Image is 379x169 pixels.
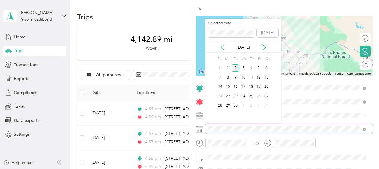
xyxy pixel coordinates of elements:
iframe: Everlance-gr Chat Button Frame [345,135,379,169]
div: 4 [262,102,270,110]
button: Keyboard shortcuts [269,72,295,76]
div: 3 [239,64,247,72]
div: 22 [224,93,232,100]
div: 23 [232,93,239,100]
div: 26 [255,93,263,100]
div: 30 [232,102,239,110]
div: 20 [262,83,270,91]
div: 6 [262,64,270,72]
div: Tu [232,55,238,63]
a: Report a map error [347,72,371,75]
a: Terms (opens in new tab) [335,72,343,75]
div: Sa [265,55,270,63]
div: 1 [224,64,232,72]
div: 14 [216,83,224,91]
div: 27 [262,93,270,100]
div: 9 [232,74,239,81]
div: 15 [224,83,232,91]
div: Th [249,55,255,63]
div: 28 [216,102,224,110]
div: 1 [239,102,247,110]
div: 25 [247,93,255,100]
span: Map data ©2025 Google [299,72,331,75]
button: [DATE] [257,28,278,38]
div: 10 [239,74,247,81]
div: 3 [255,102,263,110]
div: 19 [255,83,263,91]
div: 2 [247,102,255,110]
label: Selected date [208,21,255,26]
div: 4 [247,64,255,72]
a: Open this area in Google Maps (opens a new window) [197,68,217,76]
div: 29 [224,102,232,110]
div: TO [253,141,259,147]
div: 24 [239,93,247,100]
div: 5 [255,64,263,72]
div: Fr [257,55,262,63]
div: 18 [247,83,255,91]
div: 12 [255,74,263,81]
div: 16 [232,83,239,91]
div: 7 [216,74,224,81]
div: 13 [262,74,270,81]
div: 17 [239,83,247,91]
div: 2 [232,64,239,72]
img: Google [197,68,217,76]
p: [DATE] [231,44,256,50]
div: Mo [224,55,231,63]
div: 11 [247,74,255,81]
div: 21 [216,93,224,100]
div: 31 [216,64,224,72]
div: Su [216,55,222,63]
div: 8 [224,74,232,81]
div: We [240,55,247,63]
